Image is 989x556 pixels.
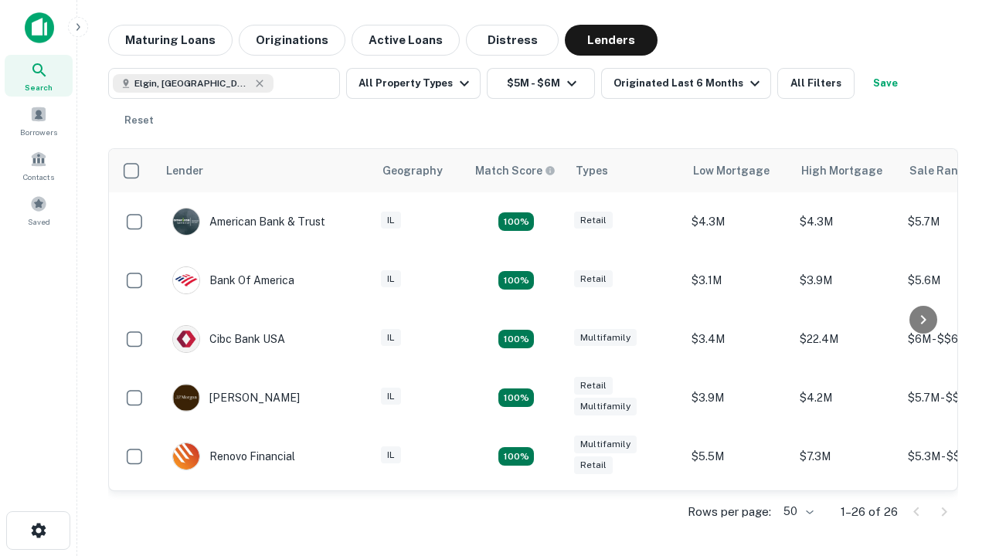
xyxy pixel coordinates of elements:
[172,442,295,470] div: Renovo Financial
[466,25,559,56] button: Distress
[792,192,900,251] td: $4.3M
[381,329,401,347] div: IL
[346,68,481,99] button: All Property Types
[498,212,534,231] div: Matching Properties: 7, hasApolloMatch: undefined
[352,25,460,56] button: Active Loans
[688,503,771,521] p: Rows per page:
[172,266,294,294] div: Bank Of America
[381,212,401,229] div: IL
[684,368,792,427] td: $3.9M
[613,74,764,93] div: Originated Last 6 Months
[861,68,910,99] button: Save your search to get updates of matches that match your search criteria.
[684,486,792,544] td: $2.2M
[693,161,770,180] div: Low Mortgage
[792,427,900,486] td: $7.3M
[792,251,900,310] td: $3.9M
[382,161,443,180] div: Geography
[5,100,73,141] a: Borrowers
[157,149,373,192] th: Lender
[23,171,54,183] span: Contacts
[498,388,534,407] div: Matching Properties: 4, hasApolloMatch: undefined
[684,192,792,251] td: $4.3M
[792,486,900,544] td: $3.1M
[173,385,199,411] img: picture
[487,68,595,99] button: $5M - $6M
[792,149,900,192] th: High Mortgage
[498,271,534,290] div: Matching Properties: 4, hasApolloMatch: undefined
[792,310,900,368] td: $22.4M
[134,76,250,90] span: Elgin, [GEOGRAPHIC_DATA], [GEOGRAPHIC_DATA]
[172,384,300,412] div: [PERSON_NAME]
[684,149,792,192] th: Low Mortgage
[498,330,534,348] div: Matching Properties: 4, hasApolloMatch: undefined
[25,81,53,93] span: Search
[173,443,199,470] img: picture
[381,270,401,288] div: IL
[466,149,566,192] th: Capitalize uses an advanced AI algorithm to match your search with the best lender. The match sco...
[777,68,855,99] button: All Filters
[601,68,771,99] button: Originated Last 6 Months
[173,267,199,293] img: picture
[574,398,637,415] div: Multifamily
[381,388,401,405] div: IL
[498,447,534,466] div: Matching Properties: 4, hasApolloMatch: undefined
[5,144,73,186] a: Contacts
[28,215,50,228] span: Saved
[574,436,637,453] div: Multifamily
[574,377,613,395] div: Retail
[566,149,684,192] th: Types
[5,189,73,231] a: Saved
[801,161,882,180] div: High Mortgage
[576,161,608,180] div: Types
[25,12,54,43] img: capitalize-icon.png
[172,325,285,353] div: Cibc Bank USA
[912,383,989,457] iframe: Chat Widget
[172,208,325,236] div: American Bank & Trust
[684,251,792,310] td: $3.1M
[173,208,199,235] img: picture
[381,446,401,464] div: IL
[166,161,203,180] div: Lender
[565,25,658,56] button: Lenders
[20,126,57,138] span: Borrowers
[475,162,552,179] h6: Match Score
[574,456,613,474] div: Retail
[475,162,556,179] div: Capitalize uses an advanced AI algorithm to match your search with the best lender. The match sco...
[792,368,900,427] td: $4.2M
[373,149,466,192] th: Geography
[114,105,164,136] button: Reset
[574,329,637,347] div: Multifamily
[684,427,792,486] td: $5.5M
[777,500,816,523] div: 50
[108,25,233,56] button: Maturing Loans
[684,310,792,368] td: $3.4M
[239,25,345,56] button: Originations
[841,503,898,521] p: 1–26 of 26
[574,212,613,229] div: Retail
[5,55,73,97] a: Search
[574,270,613,288] div: Retail
[173,326,199,352] img: picture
